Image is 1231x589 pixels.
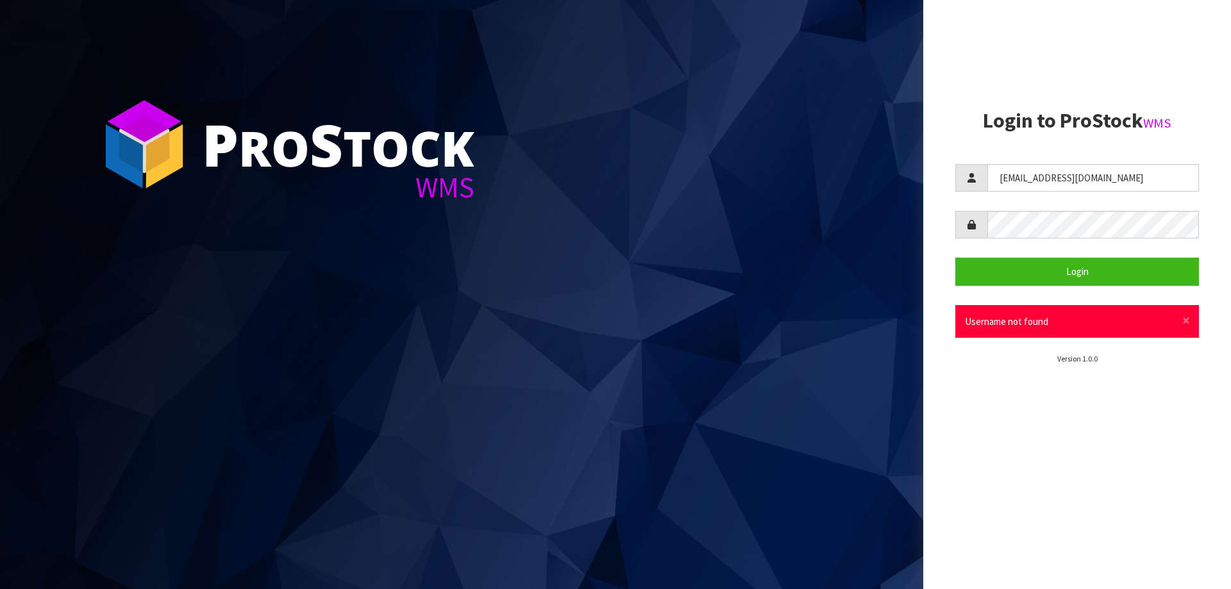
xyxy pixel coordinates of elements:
div: ro tock [202,115,474,173]
span: P [202,105,239,183]
img: ProStock Cube [96,96,192,192]
span: × [1182,311,1190,329]
button: Login [955,258,1199,285]
span: Username not found [965,315,1048,328]
span: S [310,105,343,183]
h2: Login to ProStock [955,110,1199,132]
div: WMS [202,173,474,202]
input: Username [987,164,1199,192]
small: Version 1.0.0 [1057,354,1098,363]
small: WMS [1143,115,1171,131]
